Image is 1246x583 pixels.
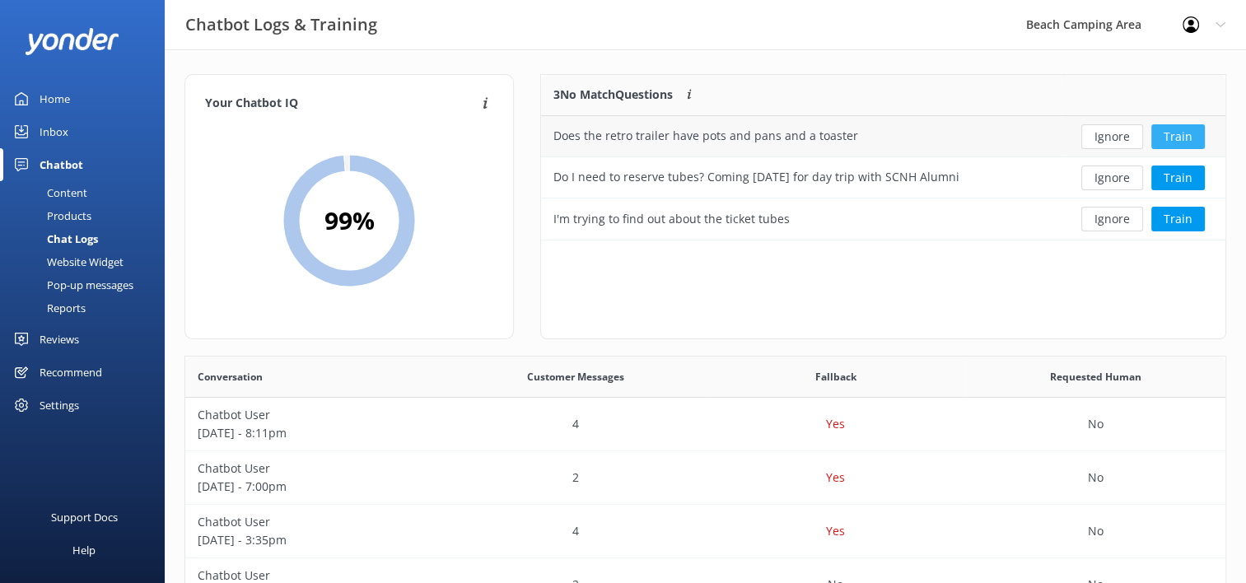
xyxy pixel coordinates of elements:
[1081,166,1143,190] button: Ignore
[1088,469,1104,487] p: No
[40,82,70,115] div: Home
[10,227,165,250] a: Chat Logs
[527,369,624,385] span: Customer Messages
[40,323,79,356] div: Reviews
[10,273,133,296] div: Pop-up messages
[826,469,845,487] p: Yes
[40,389,79,422] div: Settings
[198,406,433,424] p: Chatbot User
[572,415,579,433] p: 4
[198,369,263,385] span: Conversation
[1151,124,1205,149] button: Train
[10,250,165,273] a: Website Widget
[10,296,165,319] a: Reports
[10,181,87,204] div: Content
[185,12,377,38] h3: Chatbot Logs & Training
[40,148,83,181] div: Chatbot
[541,198,1225,240] div: row
[72,534,96,567] div: Help
[826,522,845,540] p: Yes
[10,296,86,319] div: Reports
[25,28,119,55] img: yonder-white-logo.png
[1081,207,1143,231] button: Ignore
[1088,415,1104,433] p: No
[324,201,375,240] h2: 99 %
[1081,124,1143,149] button: Ignore
[185,505,1225,558] div: row
[10,204,91,227] div: Products
[1050,369,1141,385] span: Requested Human
[40,115,68,148] div: Inbox
[10,181,165,204] a: Content
[553,168,959,186] div: Do I need to reserve tubes? Coming [DATE] for day trip with SCNH Alumni
[553,127,858,145] div: Does the retro trailer have pots and pans and a toaster
[1088,522,1104,540] p: No
[10,273,165,296] a: Pop-up messages
[198,459,433,478] p: Chatbot User
[198,531,433,549] p: [DATE] - 3:35pm
[572,522,579,540] p: 4
[814,369,856,385] span: Fallback
[553,210,790,228] div: I'm trying to find out about the ticket tubes
[10,250,124,273] div: Website Widget
[198,513,433,531] p: Chatbot User
[541,116,1225,240] div: grid
[572,469,579,487] p: 2
[1151,166,1205,190] button: Train
[1151,207,1205,231] button: Train
[205,95,478,113] h4: Your Chatbot IQ
[185,398,1225,451] div: row
[541,116,1225,157] div: row
[10,204,165,227] a: Products
[553,86,673,104] p: 3 No Match Questions
[826,415,845,433] p: Yes
[541,157,1225,198] div: row
[198,424,433,442] p: [DATE] - 8:11pm
[40,356,102,389] div: Recommend
[198,478,433,496] p: [DATE] - 7:00pm
[185,451,1225,505] div: row
[10,227,98,250] div: Chat Logs
[51,501,118,534] div: Support Docs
